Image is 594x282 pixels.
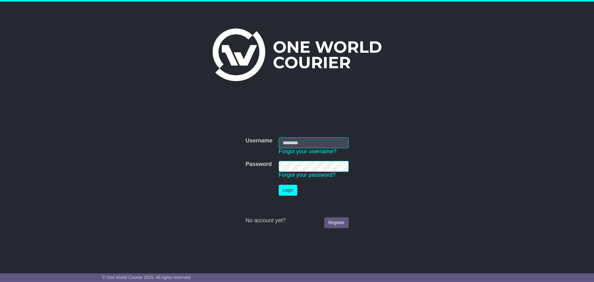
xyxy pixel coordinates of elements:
a: Register [324,217,348,228]
div: No account yet? [245,217,348,224]
label: Username [245,137,272,144]
label: Password [245,161,272,168]
span: © One World Courier 2025. All rights reserved. [102,275,192,280]
a: Forgot your username? [279,148,337,154]
button: Login [279,185,297,196]
img: One World [213,28,381,81]
a: Forgot your password? [279,172,336,178]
